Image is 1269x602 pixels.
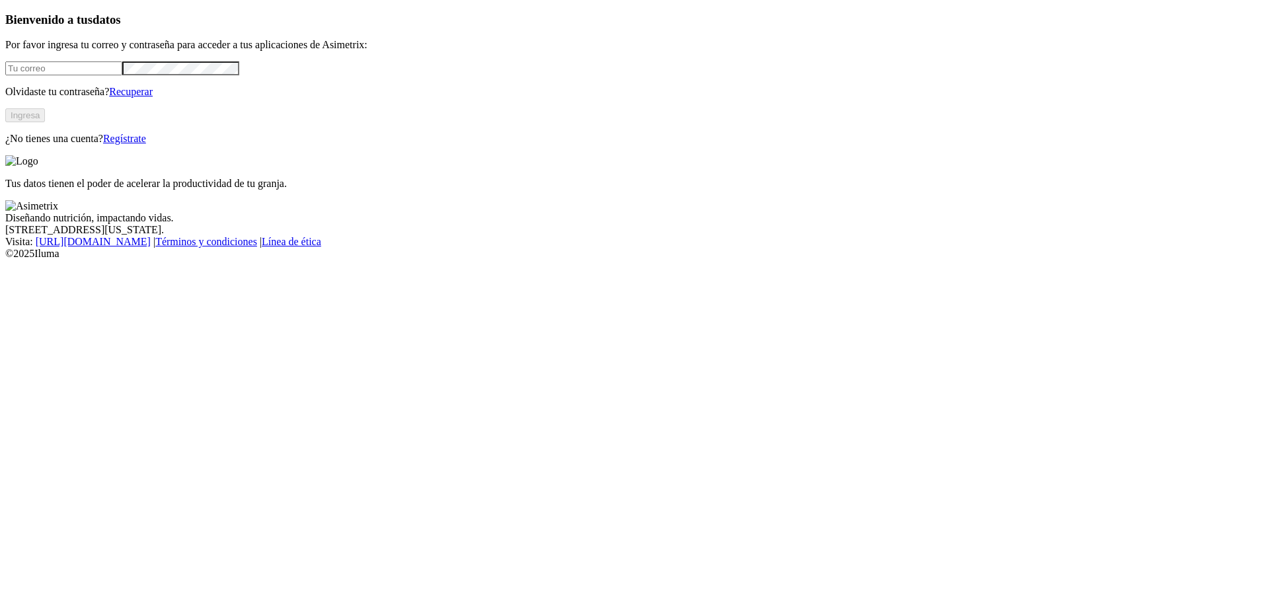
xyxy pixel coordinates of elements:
span: datos [93,13,121,26]
p: ¿No tienes una cuenta? [5,133,1264,145]
div: © 2025 Iluma [5,248,1264,260]
img: Asimetrix [5,200,58,212]
a: Recuperar [109,86,153,97]
p: Por favor ingresa tu correo y contraseña para acceder a tus aplicaciones de Asimetrix: [5,39,1264,51]
div: [STREET_ADDRESS][US_STATE]. [5,224,1264,236]
a: [URL][DOMAIN_NAME] [36,236,151,247]
a: Regístrate [103,133,146,144]
h3: Bienvenido a tus [5,13,1264,27]
p: Tus datos tienen el poder de acelerar la productividad de tu granja. [5,178,1264,190]
img: Logo [5,155,38,167]
div: Visita : | | [5,236,1264,248]
div: Diseñando nutrición, impactando vidas. [5,212,1264,224]
a: Línea de ética [262,236,321,247]
p: Olvidaste tu contraseña? [5,86,1264,98]
a: Términos y condiciones [155,236,257,247]
button: Ingresa [5,108,45,122]
input: Tu correo [5,61,122,75]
